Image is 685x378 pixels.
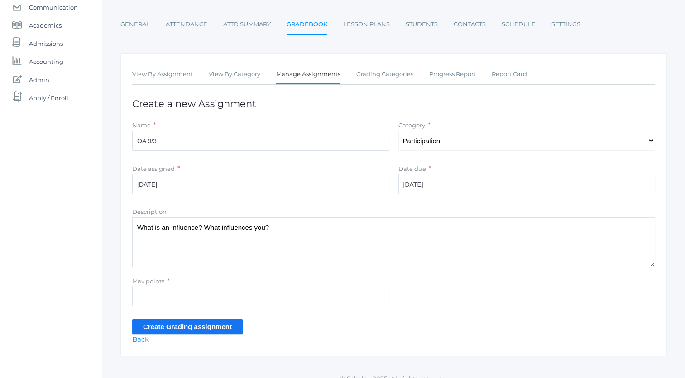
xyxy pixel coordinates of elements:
[343,15,390,34] a: Lesson Plans
[551,15,580,34] a: Settings
[132,335,149,344] a: Back
[398,165,426,172] label: Date due
[166,15,207,34] a: Attendance
[492,65,527,83] a: Report Card
[223,15,271,34] a: Attd Summary
[29,89,68,107] span: Apply / Enroll
[209,65,260,83] a: View By Category
[29,34,63,53] span: Admissions
[132,208,167,215] label: Description
[398,121,425,129] label: Category
[429,65,476,83] a: Progress Report
[502,15,536,34] a: Schedule
[132,165,175,172] label: Date assigned
[406,15,438,34] a: Students
[132,98,655,109] h1: Create a new Assignment
[29,16,62,34] span: Academics
[287,15,327,35] a: Gradebook
[29,53,63,71] span: Accounting
[132,319,243,334] input: Create Grading assignment
[276,65,340,85] a: Manage Assignments
[454,15,486,34] a: Contacts
[132,277,164,285] label: Max points
[29,71,49,89] span: Admin
[132,121,151,129] label: Name
[120,15,150,34] a: General
[132,65,193,83] a: View By Assignment
[356,65,413,83] a: Grading Categories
